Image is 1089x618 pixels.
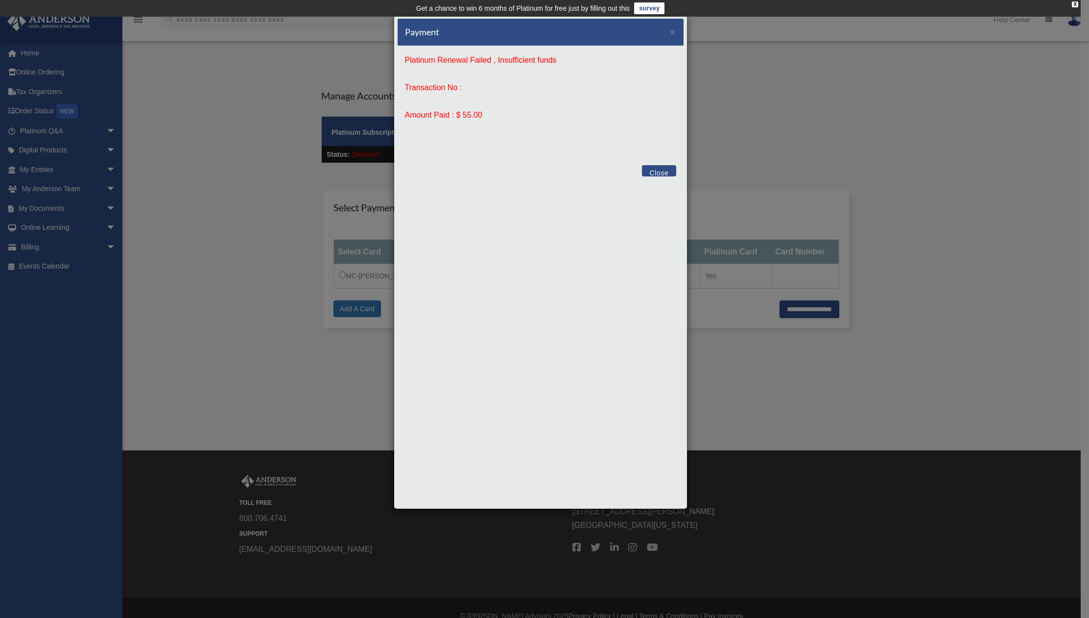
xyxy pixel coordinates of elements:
[416,2,630,14] div: Get a chance to win 6 months of Platinum for free just by filling out this
[405,81,676,95] p: Transaction No :
[405,108,676,122] p: Amount Paid : $ 55.00
[405,26,439,38] h5: Payment
[670,26,676,37] button: Close
[642,165,676,176] button: Close
[634,2,664,14] a: survey
[670,26,676,37] span: ×
[405,53,676,67] p: Platinum Renewal Failed , Insufficient funds
[1072,1,1078,7] div: close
